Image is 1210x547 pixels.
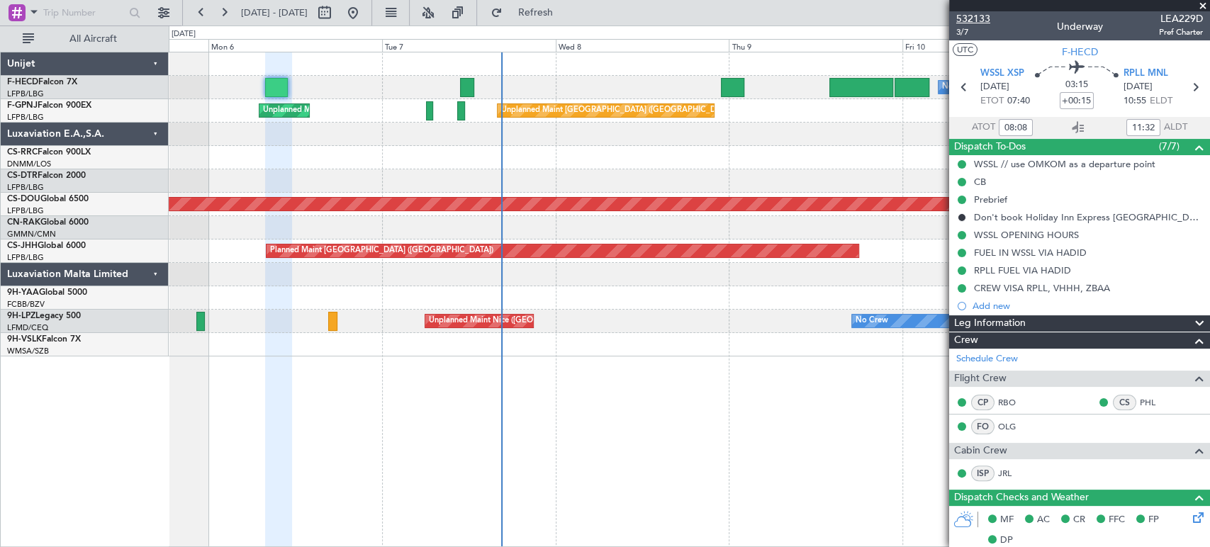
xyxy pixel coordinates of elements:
div: [DATE] [172,28,196,40]
a: LFMD/CEQ [7,322,48,333]
a: WMSA/SZB [7,346,49,356]
span: F-GPNJ [7,101,38,110]
span: F-HECD [1062,45,1098,60]
span: Dispatch To-Dos [954,139,1026,155]
span: CS-DOU [7,195,40,203]
div: Mon 6 [208,39,382,52]
span: CS-DTR [7,171,38,180]
div: Thu 9 [729,39,902,52]
div: FUEL IN WSSL VIA HADID [974,247,1087,259]
span: CS-RRC [7,148,38,157]
span: ELDT [1150,94,1172,108]
div: ISP [971,466,995,481]
div: Don't book Holiday Inn Express [GEOGRAPHIC_DATA] [GEOGRAPHIC_DATA] [974,211,1203,223]
a: CS-DOUGlobal 6500 [7,195,89,203]
button: All Aircraft [16,28,154,50]
span: WSSL XSP [980,67,1024,81]
span: MF [1000,513,1014,527]
div: RPLL FUEL VIA HADID [974,264,1071,276]
a: RBO [998,396,1030,409]
div: Tue 7 [382,39,556,52]
a: 9H-LPZLegacy 500 [7,312,81,320]
span: 532133 [956,11,990,26]
span: AC [1037,513,1050,527]
span: CN-RAK [7,218,40,227]
a: Schedule Crew [956,352,1018,366]
span: FP [1148,513,1159,527]
div: Unplanned Maint [GEOGRAPHIC_DATA] ([GEOGRAPHIC_DATA]) [263,100,496,121]
div: Wed 8 [556,39,729,52]
a: CN-RAKGlobal 6000 [7,218,89,227]
span: 03:15 [1065,78,1088,92]
a: DNMM/LOS [7,159,51,169]
input: Trip Number [43,2,125,23]
input: --:-- [999,119,1033,136]
span: Flight Crew [954,371,1007,387]
a: LFPB/LBG [7,205,44,216]
div: CB [974,176,986,188]
a: CS-RRCFalcon 900LX [7,148,91,157]
div: CREW VISA RPLL, VHHH, ZBAA [974,282,1110,294]
button: Refresh [484,1,569,24]
a: OLG [998,420,1030,433]
span: Pref Charter [1159,26,1203,38]
div: FO [971,419,995,434]
input: --:-- [1126,119,1160,136]
span: 9H-LPZ [7,312,35,320]
div: Add new [973,300,1203,312]
span: F-HECD [7,78,38,86]
div: Planned Maint [GEOGRAPHIC_DATA] ([GEOGRAPHIC_DATA]) [270,240,493,261]
a: CS-DTRFalcon 2000 [7,171,86,180]
a: PHL [1140,396,1172,409]
a: JRL [998,467,1030,480]
a: GMMN/CMN [7,229,56,239]
span: CR [1073,513,1085,527]
span: Leg Information [954,315,1026,332]
span: 9H-VSLK [7,335,42,344]
a: LFPB/LBG [7,252,44,263]
span: (7/7) [1159,139,1180,154]
div: Unplanned Maint Nice ([GEOGRAPHIC_DATA]) [429,310,597,332]
div: WSSL OPENING HOURS [974,229,1079,241]
a: LFPB/LBG [7,89,44,99]
span: RPLL MNL [1124,67,1168,81]
span: FFC [1109,513,1125,527]
a: LFPB/LBG [7,182,44,193]
span: Crew [954,332,978,349]
div: Underway [1057,19,1103,34]
span: 07:40 [1007,94,1030,108]
span: LEA229D [1159,11,1203,26]
span: All Aircraft [37,34,150,44]
div: Prebrief [974,193,1007,205]
a: F-HECDFalcon 7X [7,78,77,86]
div: Unplanned Maint [GEOGRAPHIC_DATA] ([GEOGRAPHIC_DATA]) [501,100,734,121]
div: No Crew [856,310,888,332]
a: 9H-YAAGlobal 5000 [7,288,87,297]
span: ALDT [1164,120,1187,135]
span: [DATE] [1124,80,1153,94]
a: 9H-VSLKFalcon 7X [7,335,81,344]
span: Refresh [505,8,565,18]
a: LFPB/LBG [7,112,44,123]
div: WSSL // use OMKOM as a departure point [974,158,1155,170]
span: [DATE] [980,80,1009,94]
a: FCBB/BZV [7,299,45,310]
span: Dispatch Checks and Weather [954,490,1089,506]
span: [DATE] - [DATE] [241,6,308,19]
span: CS-JHH [7,242,38,250]
span: 10:55 [1124,94,1146,108]
div: Fri 10 [902,39,1076,52]
div: CP [971,395,995,410]
span: ATOT [972,120,995,135]
span: 9H-YAA [7,288,39,297]
div: No Crew [942,77,975,98]
div: CS [1113,395,1136,410]
a: F-GPNJFalcon 900EX [7,101,91,110]
span: Cabin Crew [954,443,1007,459]
a: CS-JHHGlobal 6000 [7,242,86,250]
span: ETOT [980,94,1004,108]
